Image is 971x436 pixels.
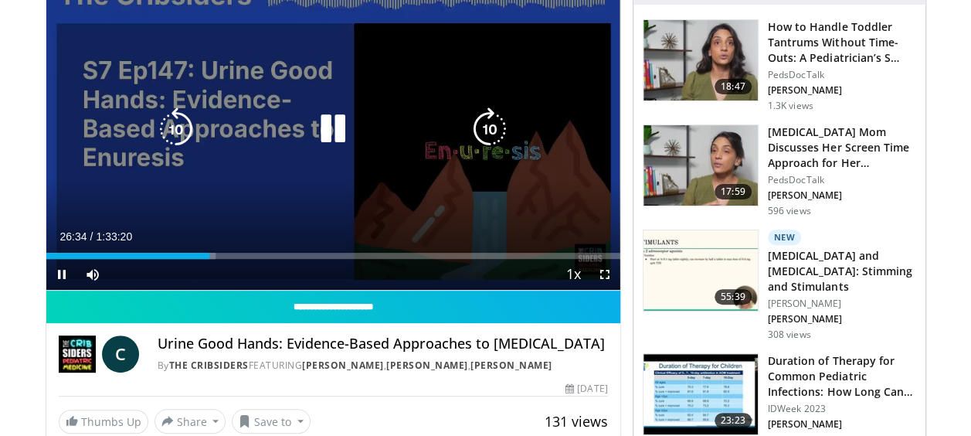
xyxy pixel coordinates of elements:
a: [PERSON_NAME] [470,359,552,372]
span: 17:59 [715,184,752,199]
p: 596 views [768,205,811,217]
p: New [768,230,802,245]
a: C [102,336,139,373]
div: Progress Bar [46,253,620,259]
div: [DATE] [565,382,607,396]
p: [PERSON_NAME] [768,418,916,431]
h3: Duration of Therapy for Common Pediatric Infections: How Long Can Yo… [768,353,916,400]
p: [PERSON_NAME] [768,189,916,202]
button: Save to [232,409,311,434]
p: 1.3K views [768,100,813,112]
button: Playback Rate [558,259,589,290]
button: Share [154,409,226,434]
h4: Urine Good Hands: Evidence-Based Approaches to [MEDICAL_DATA] [158,336,608,353]
button: Mute [77,259,108,290]
a: 18:47 How to Handle Toddler Tantrums Without Time-Outs: A Pediatrician’s S… PedsDocTalk [PERSON_N... [643,19,916,112]
div: By FEATURING , , [158,359,608,373]
p: PedsDocTalk [768,69,916,81]
img: e1c5528f-ea3e-4198-aec8-51b2a8490044.150x105_q85_crop-smart_upscale.jpg [643,354,758,434]
button: Pause [46,259,77,290]
a: 17:59 [MEDICAL_DATA] Mom Discusses Her Screen Time Approach for Her Preschoo… PedsDocTalk [PERSON... [643,124,916,217]
p: 308 views [768,329,811,341]
span: 18:47 [715,79,752,94]
a: Thumbs Up [59,410,148,434]
p: [PERSON_NAME] [768,298,916,310]
h3: [MEDICAL_DATA] and [MEDICAL_DATA]: Stimming and Stimulants [768,248,916,295]
p: [PERSON_NAME] [768,313,916,325]
img: d36e463e-79e1-402d-9e36-b355bbb887a9.150x105_q85_crop-smart_upscale.jpg [643,230,758,311]
span: 26:34 [60,230,87,243]
img: 545bfb05-4c46-43eb-a600-77e1c8216bd9.150x105_q85_crop-smart_upscale.jpg [643,125,758,206]
a: [PERSON_NAME] [302,359,384,372]
h3: How to Handle Toddler Tantrums Without Time-Outs: A Pediatrician’s S… [768,19,916,66]
span: 23:23 [715,413,752,428]
span: 1:33:20 [96,230,132,243]
a: [PERSON_NAME] [386,359,468,372]
a: The Cribsiders [169,359,249,372]
span: / [90,230,93,243]
p: [PERSON_NAME] [768,84,916,97]
img: 50ea502b-14b0-43c2-900c-1755f08e888a.150x105_q85_crop-smart_upscale.jpg [643,20,758,100]
button: Fullscreen [589,259,620,290]
p: PedsDocTalk [768,174,916,186]
p: IDWeek 2023 [768,403,916,415]
h3: [MEDICAL_DATA] Mom Discusses Her Screen Time Approach for Her Preschoo… [768,124,916,171]
span: 131 views [545,412,608,431]
a: 55:39 New [MEDICAL_DATA] and [MEDICAL_DATA]: Stimming and Stimulants [PERSON_NAME] [PERSON_NAME] ... [643,230,916,341]
span: 55:39 [715,289,752,305]
img: The Cribsiders [59,336,96,373]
